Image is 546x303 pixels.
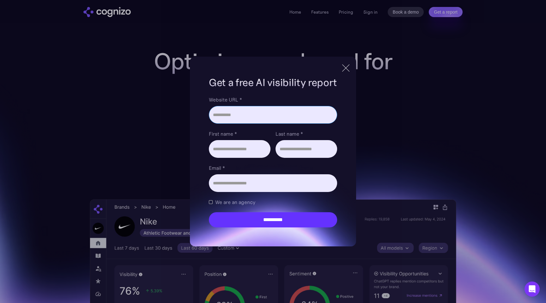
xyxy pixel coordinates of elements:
label: First name * [209,130,270,138]
form: Brand Report Form [209,96,337,227]
span: We are an agency [215,198,255,206]
label: Website URL * [209,96,337,103]
label: Email * [209,164,337,172]
label: Last name * [276,130,337,138]
h1: Get a free AI visibility report [209,76,337,90]
div: Open Intercom Messenger [525,281,540,297]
